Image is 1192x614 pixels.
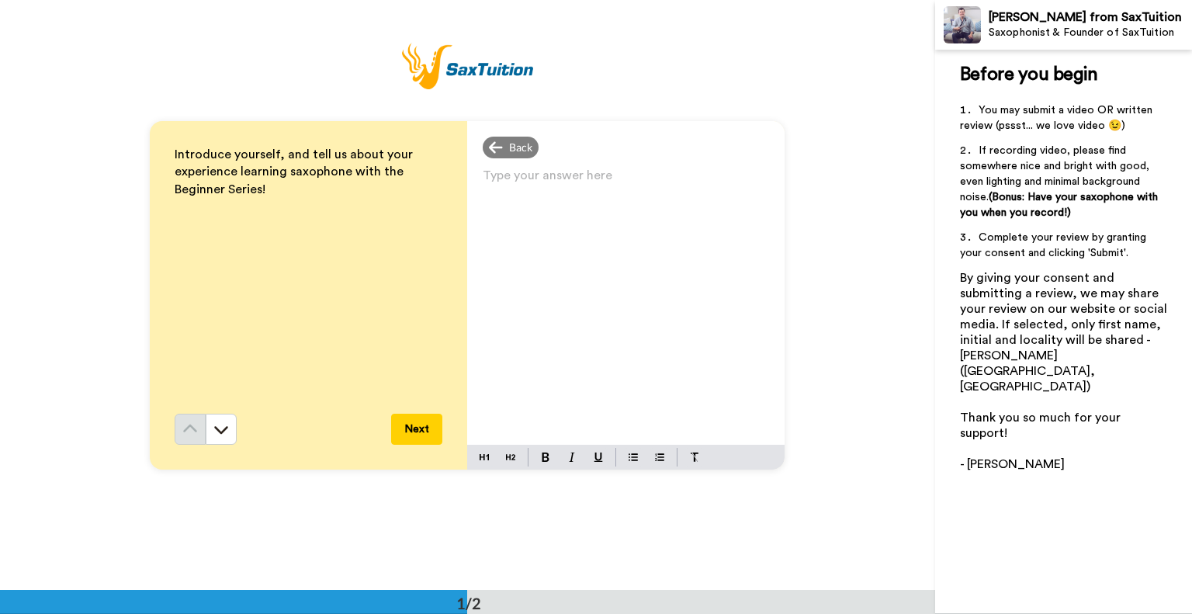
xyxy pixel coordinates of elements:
span: Introduce yourself, and tell us about your experience learning saxophone with the Beginner Series! [175,148,416,196]
img: italic-mark.svg [569,453,575,462]
span: Thank you so much for your support! [960,411,1124,439]
div: [PERSON_NAME] from SaxTuition [989,10,1191,25]
img: bulleted-block.svg [629,451,638,463]
img: heading-two-block.svg [506,451,515,463]
div: Saxophonist & Founder of SaxTuition [989,26,1191,40]
span: Back [509,140,532,155]
span: Complete your review by granting your consent and clicking 'Submit'. [960,232,1149,258]
img: Profile Image [944,6,981,43]
span: (Bonus: Have your saxophone with you when you record!) [960,192,1161,218]
img: clear-format.svg [690,453,699,462]
div: 1/2 [431,592,506,614]
img: underline-mark.svg [594,453,603,462]
span: You may submit a video OR written review (pssst... we love video 😉) [960,105,1156,131]
span: Before you begin [960,65,1097,84]
div: Back [483,137,539,158]
img: heading-one-block.svg [480,451,489,463]
span: - [PERSON_NAME] [960,458,1065,470]
span: By giving your consent and submitting a review, we may share your review on our website or social... [960,272,1170,393]
button: Next [391,414,442,445]
img: numbered-block.svg [655,451,664,463]
img: bold-mark.svg [542,453,549,462]
span: If recording video, please find somewhere nice and bright with good, even lighting and minimal ba... [960,145,1152,203]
